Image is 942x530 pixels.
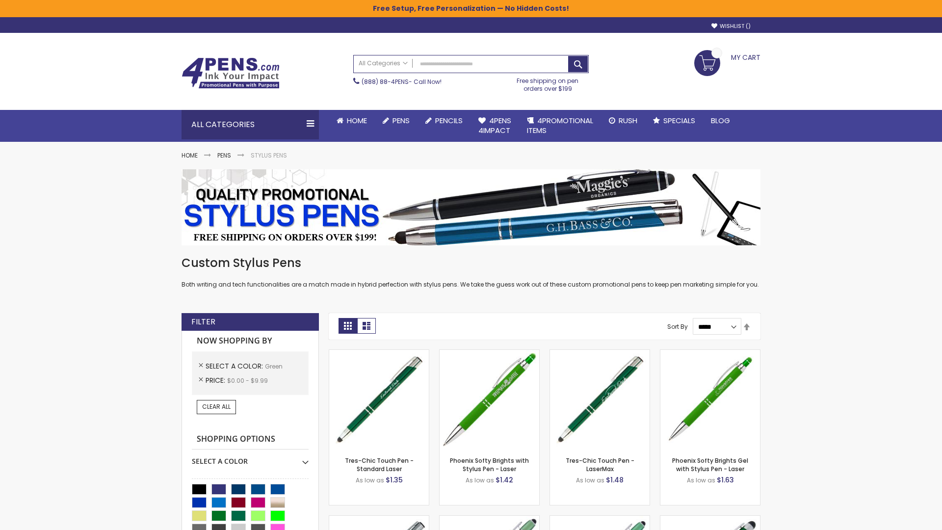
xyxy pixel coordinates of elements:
[347,115,367,126] span: Home
[550,350,650,450] img: Tres-Chic Touch Pen - LaserMax-Green
[519,110,601,142] a: 4PROMOTIONALITEMS
[667,322,688,331] label: Sort By
[182,255,760,289] div: Both writing and tech functionalities are a match made in hybrid perfection with stylus pens. We ...
[672,456,748,473] a: Phoenix Softy Brights Gel with Stylus Pen - Laser
[550,515,650,524] a: Ellipse Stylus Pen - ColorJet-Green
[329,515,429,524] a: Tres-Chic Softy Stylus Pen - Laser-Green
[356,476,384,484] span: As low as
[507,73,589,93] div: Free shipping on pen orders over $199
[711,115,730,126] span: Blog
[663,115,695,126] span: Specials
[660,515,760,524] a: Logo Beam Stylus LIght Up Pen-Green
[466,476,494,484] span: As low as
[645,110,703,132] a: Specials
[206,361,265,371] span: Select A Color
[251,151,287,159] strong: Stylus Pens
[354,55,413,72] a: All Categories
[191,317,215,327] strong: Filter
[217,151,231,159] a: Pens
[182,151,198,159] a: Home
[265,362,283,371] span: Green
[182,57,280,89] img: 4Pens Custom Pens and Promotional Products
[711,23,751,30] a: Wishlist
[386,475,403,485] span: $1.35
[345,456,414,473] a: Tres-Chic Touch Pen - Standard Laser
[440,515,539,524] a: Ellipse Stylus Pen - LaserMax-Green
[182,110,319,139] div: All Categories
[687,476,715,484] span: As low as
[606,475,624,485] span: $1.48
[440,350,539,450] img: Phoenix Softy Brights with Stylus Pen - Laser-Green
[527,115,593,135] span: 4PROMOTIONAL ITEMS
[478,115,511,135] span: 4Pens 4impact
[375,110,418,132] a: Pens
[362,78,442,86] span: - Call Now!
[703,110,738,132] a: Blog
[435,115,463,126] span: Pencils
[192,331,309,351] strong: Now Shopping by
[192,450,309,466] div: Select A Color
[566,456,634,473] a: Tres-Chic Touch Pen - LaserMax
[197,400,236,414] a: Clear All
[206,375,227,385] span: Price
[392,115,410,126] span: Pens
[182,255,760,271] h1: Custom Stylus Pens
[329,349,429,358] a: Tres-Chic Touch Pen - Standard Laser-Green
[660,350,760,450] img: Phoenix Softy Brights Gel with Stylus Pen - Laser-Green
[202,402,231,411] span: Clear All
[619,115,637,126] span: Rush
[601,110,645,132] a: Rush
[440,349,539,358] a: Phoenix Softy Brights with Stylus Pen - Laser-Green
[550,349,650,358] a: Tres-Chic Touch Pen - LaserMax-Green
[496,475,513,485] span: $1.42
[471,110,519,142] a: 4Pens4impact
[339,318,357,334] strong: Grid
[359,59,408,67] span: All Categories
[660,349,760,358] a: Phoenix Softy Brights Gel with Stylus Pen - Laser-Green
[227,376,268,385] span: $0.00 - $9.99
[717,475,734,485] span: $1.63
[329,110,375,132] a: Home
[192,429,309,450] strong: Shopping Options
[450,456,529,473] a: Phoenix Softy Brights with Stylus Pen - Laser
[362,78,409,86] a: (888) 88-4PENS
[329,350,429,450] img: Tres-Chic Touch Pen - Standard Laser-Green
[576,476,604,484] span: As low as
[418,110,471,132] a: Pencils
[182,169,760,245] img: Stylus Pens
